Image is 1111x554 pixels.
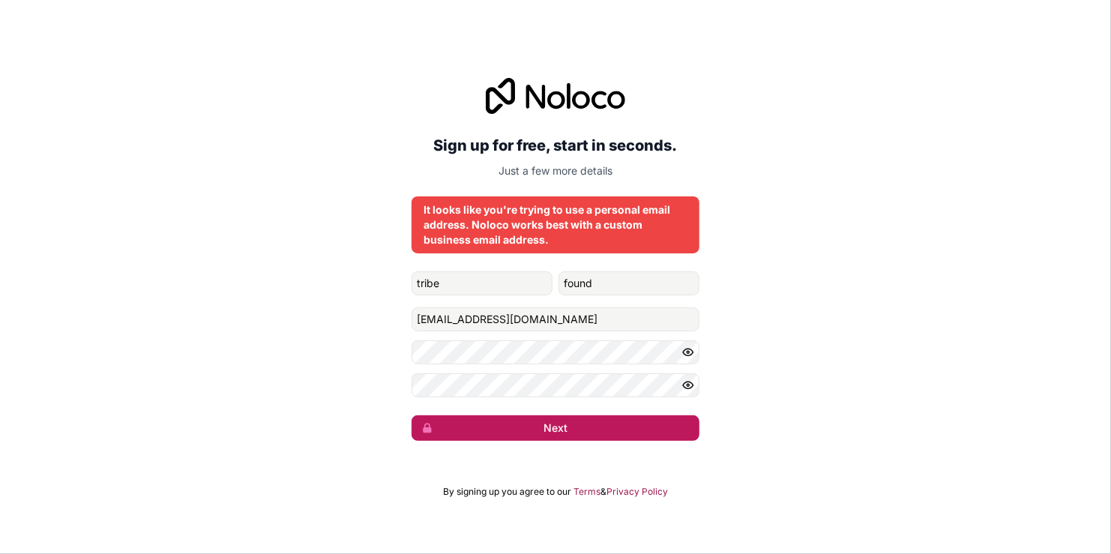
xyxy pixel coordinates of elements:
button: Next [412,415,699,441]
span: By signing up you agree to our [443,486,571,498]
a: Privacy Policy [606,486,668,498]
a: Terms [573,486,600,498]
p: Just a few more details [412,163,699,178]
span: & [600,486,606,498]
input: Email address [412,307,699,331]
input: family-name [558,271,699,295]
h2: Sign up for free, start in seconds. [412,132,699,159]
input: Password [412,340,699,364]
input: given-name [412,271,553,295]
input: Confirm password [412,373,699,397]
div: It looks like you're trying to use a personal email address. Noloco works best with a custom busi... [424,202,687,247]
